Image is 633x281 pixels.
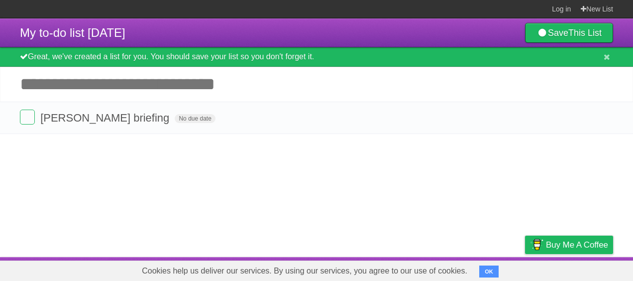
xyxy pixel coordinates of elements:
a: Terms [478,260,500,279]
span: Buy me a coffee [546,236,608,254]
a: Developers [425,260,466,279]
b: This List [568,28,602,38]
a: About [393,260,414,279]
label: Done [20,110,35,125]
a: SaveThis List [525,23,613,43]
span: No due date [175,114,215,123]
a: Suggest a feature [550,260,613,279]
span: [PERSON_NAME] briefing [40,112,172,124]
span: My to-do list [DATE] [20,26,125,39]
span: Cookies help us deliver our services. By using our services, you agree to our use of cookies. [132,261,477,281]
a: Privacy [512,260,538,279]
button: OK [479,266,499,278]
img: Buy me a coffee [530,236,543,253]
a: Buy me a coffee [525,236,613,254]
